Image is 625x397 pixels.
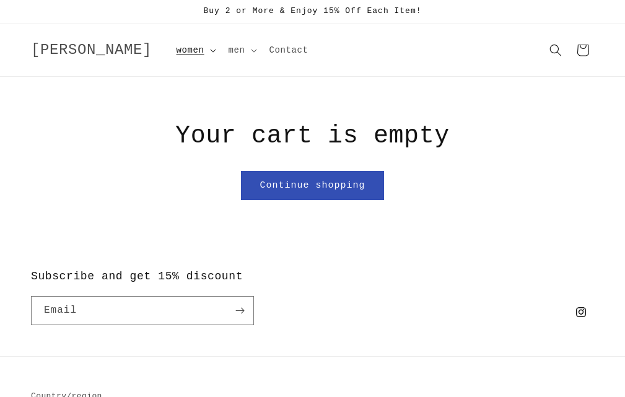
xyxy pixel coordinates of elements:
span: Contact [269,45,308,56]
a: Contact [262,37,316,63]
summary: Search [542,37,569,64]
span: Buy 2 or More & Enjoy 15% Off Each Item! [203,6,421,15]
h1: Your cart is empty [31,120,594,152]
span: women [177,45,204,56]
summary: women [169,37,221,63]
a: [PERSON_NAME] [27,38,157,63]
button: Subscribe [226,296,253,325]
span: [PERSON_NAME] [31,41,152,58]
a: Continue shopping [241,171,383,200]
summary: men [221,37,262,63]
span: men [229,45,245,56]
h2: Subscribe and get 15% discount [31,269,556,284]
